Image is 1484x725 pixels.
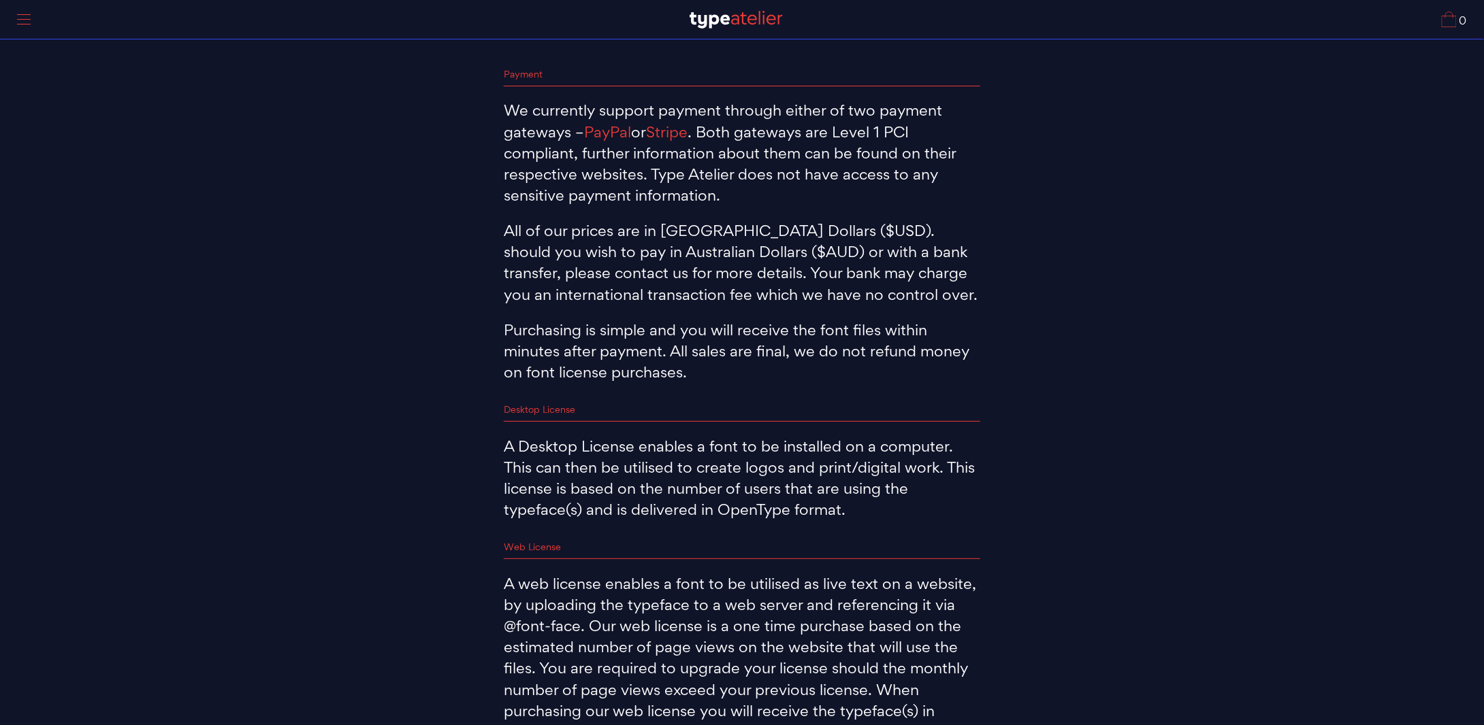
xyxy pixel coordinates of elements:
img: Cart_Icon.svg [1442,12,1457,27]
p: All of our prices are in [GEOGRAPHIC_DATA] Dollars ($USD). should you wish to pay in Australian D... [504,220,980,305]
h2: Web License [504,541,980,559]
p: A Desktop License enables a font to be installed on a computer. This can then be utilised to crea... [504,436,980,521]
p: We currently support payment through either of two payment gateways – or . Both gateways are Leve... [504,100,980,206]
a: Stripe [646,122,688,144]
a: 0 [1442,12,1467,27]
span: 0 [1457,16,1467,27]
p: Purchasing is simple and you will receive the font files within minutes after payment. All sales ... [504,320,980,384]
h2: Desktop License [504,403,980,422]
a: PayPal [584,122,631,144]
h2: Payment [504,68,980,86]
img: TA_Logo.svg [690,11,783,29]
